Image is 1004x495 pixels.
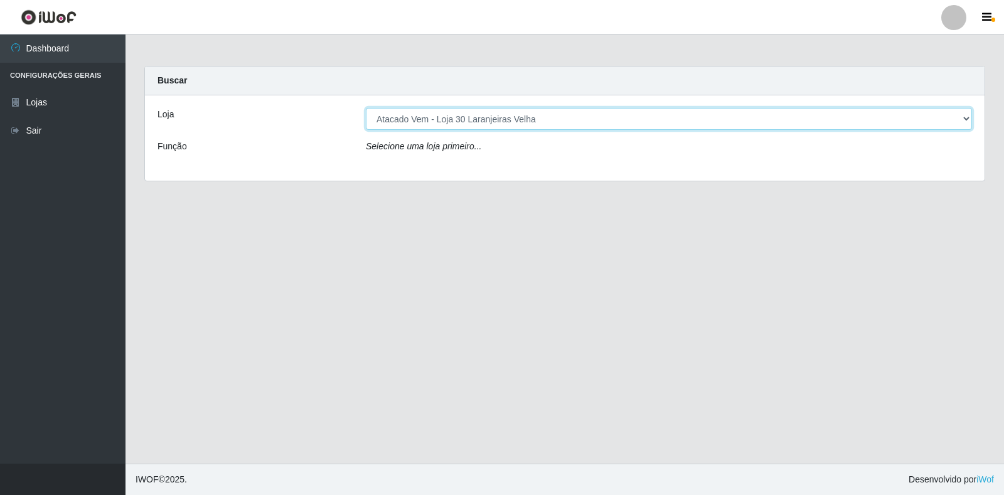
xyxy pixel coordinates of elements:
span: IWOF [136,474,159,484]
label: Função [158,140,187,153]
a: iWof [976,474,994,484]
strong: Buscar [158,75,187,85]
label: Loja [158,108,174,121]
span: © 2025 . [136,473,187,486]
i: Selecione uma loja primeiro... [366,141,481,151]
img: CoreUI Logo [21,9,77,25]
span: Desenvolvido por [909,473,994,486]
